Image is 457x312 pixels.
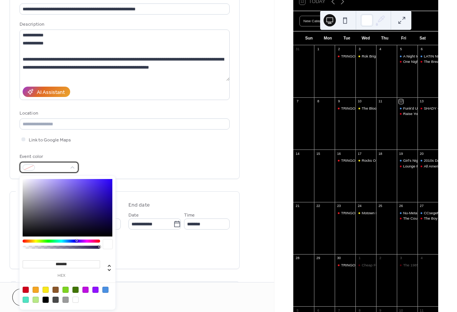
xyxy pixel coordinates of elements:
div: Rok Brigade (Def Leppard Tribute) | Beer Garden Concert [355,54,376,59]
div: The Country Night - FRONT STAGE [397,216,418,221]
div: 10 [357,99,362,104]
div: 24 [357,204,362,208]
div: TRINGO [Trivia & Bingo] [341,210,381,215]
div: #9013FE [92,287,99,293]
div: 14 [295,151,300,156]
div: The Blooze Brothers | Beer Garden Concert [362,106,433,111]
div: AI Assistant [37,89,65,97]
div: 12 [399,99,403,104]
div: #F8E71C [43,287,49,293]
div: Girl's Night Out - THE SHOW [397,158,418,163]
div: Motown Nation | Beer Garden Concert [355,210,376,215]
span: Date [128,211,139,219]
div: 25 [378,204,383,208]
div: 19 [399,151,403,156]
div: 16 [337,151,341,156]
div: 15 [316,151,321,156]
button: AI Assistant [23,87,70,97]
div: TRINGO [Trivia & Bingo] [335,158,355,163]
div: 7 [295,99,300,104]
div: One Night Band | Front Stage [397,59,418,64]
div: 4 [419,256,424,261]
div: TRINGO [Trivia & Bingo] [335,263,355,268]
div: 11 [378,99,383,104]
div: Motown Nation | Beer Garden Concert [362,210,424,215]
div: 20 [419,151,424,156]
div: TRINGO [Trivia & Bingo] [341,54,381,59]
div: #000000 [43,297,49,303]
div: 8 [316,99,321,104]
div: Description [20,20,228,28]
div: SHADY - A Live Band Tribute to the Music of Eminem - FRONT STAGE [418,106,438,111]
button: Cancel [12,289,59,306]
div: #F5A623 [33,287,39,293]
div: #7ED321 [62,287,69,293]
div: 3 [357,47,362,52]
div: Raise Your Glass - FRONT STAGE [397,111,418,116]
div: The Blooze Brothers | Beer Garden Concert [355,106,376,111]
div: One Night Band | Front Stage [403,59,451,64]
div: 1 [316,47,321,52]
div: 2 [378,256,383,261]
div: All American Throwbacks - FRONT STAGE [418,164,438,169]
div: The 1985 - FRONT STAGE [403,263,447,268]
div: Wed [356,31,375,45]
div: #FFFFFF [72,297,79,303]
div: The 1985 - FRONT STAGE [397,263,418,268]
div: 13 [419,99,424,104]
div: 21 [295,204,300,208]
div: 29 [316,256,321,261]
div: TRINGO [Trivia & Bingo] [335,54,355,59]
label: hex [23,274,100,278]
div: Nu-Metal Night - Tributes to System of a Down / Deftones / Linkin Park - PERFORMANCE HALL [397,210,418,215]
div: 1 [357,256,362,261]
span: Link to Google Maps [29,136,71,144]
div: Cheap Foreign Cars (Cheap Trick, The Cars & Foreigner) - FRONT STAGE [355,263,376,268]
div: End date [128,201,150,209]
div: Thu [375,31,394,45]
div: TRINGO [Trivia & Bingo] [341,263,381,268]
div: #D0021B [23,287,29,293]
div: Event color [20,153,77,161]
div: #50E3C2 [23,297,29,303]
div: The Boy Band Night - FRONT STAGE [418,216,438,221]
div: LATIN NIGHT | Performance Hall [418,54,438,59]
div: CCsegeR (CCR and Bob Seger Tribute) - PERFORMANCE HALL [418,210,438,215]
div: 6 [419,47,424,52]
div: #4A4A4A [53,297,59,303]
div: #9B9B9B [62,297,69,303]
div: Rocks Off (Rolling Stones Tribute) | Beer Garden Concert [355,158,376,163]
div: 22 [316,204,321,208]
div: TRINGO [Trivia & Bingo] [341,158,381,163]
div: 27 [419,204,424,208]
div: 2010s Dance Party - Presented by Throwback 100.3 [418,158,438,163]
div: Location [20,109,228,117]
div: 28 [295,256,300,261]
span: Time [184,211,195,219]
div: #4A90E2 [102,287,108,293]
div: Lounge Puppets - FRONT STAGE [397,164,418,169]
div: 23 [337,204,341,208]
div: 5 [399,47,403,52]
div: #BD10E0 [82,287,89,293]
div: 18 [378,151,383,156]
div: 2 [337,47,341,52]
div: Girl's Night Out - THE SHOW [403,158,451,163]
div: #417505 [72,287,79,293]
div: The Bread Machine - FRONT STAGE [418,59,438,64]
div: 9 [337,99,341,104]
div: 4 [378,47,383,52]
div: Fri [394,31,413,45]
div: TRINGO [Trivia & Bingo] [335,106,355,111]
div: TRINGO [Trivia & Bingo] [341,106,381,111]
div: 3 [399,256,403,261]
div: 17 [357,151,362,156]
div: 30 [337,256,341,261]
div: A Night to #RockOutMS with Dueling Pianos [397,54,418,59]
div: Mon [319,31,337,45]
div: TRINGO [Trivia & Bingo] [335,210,355,215]
div: 26 [399,204,403,208]
div: Tue [337,31,356,45]
div: Rocks Off (Rolling Stones Tribute) | Beer Garden Concert [362,158,455,163]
